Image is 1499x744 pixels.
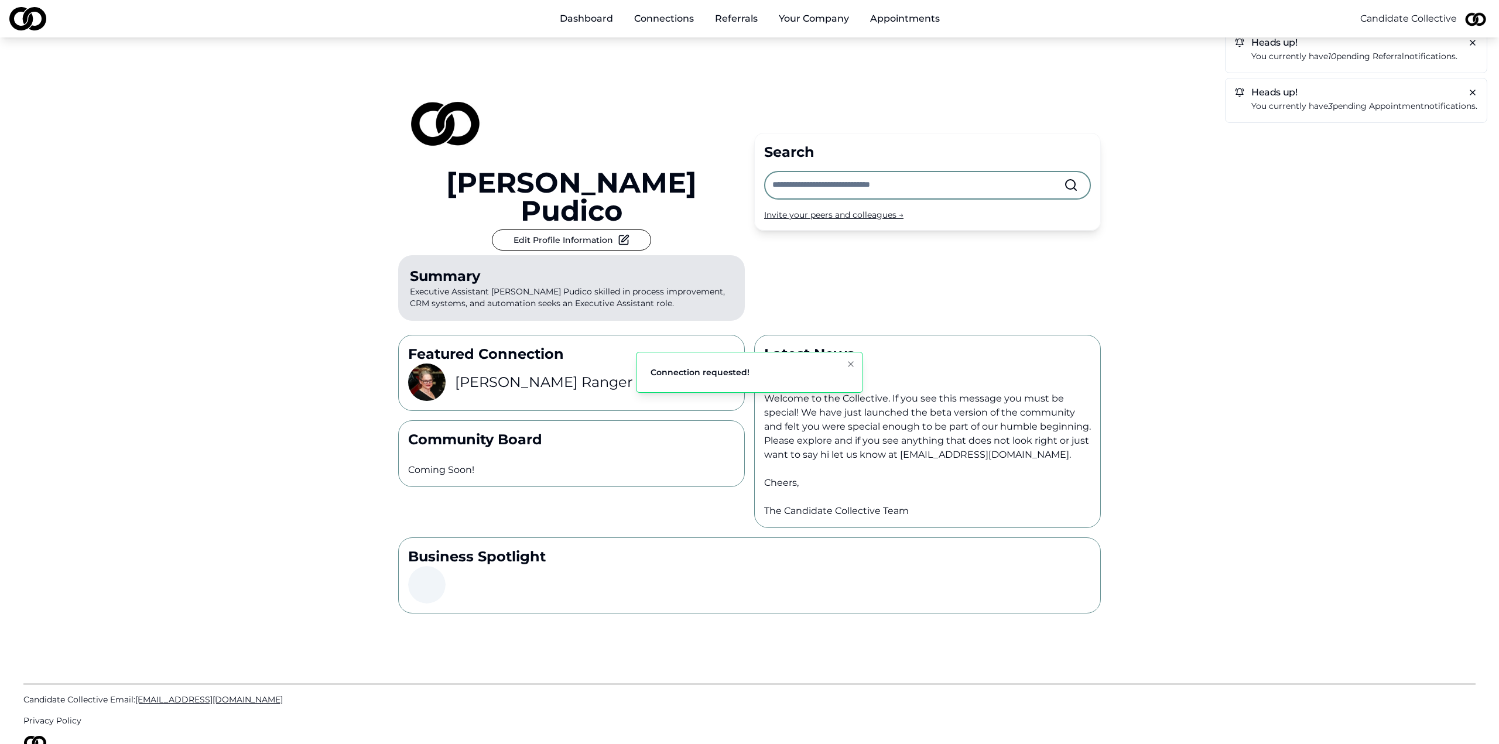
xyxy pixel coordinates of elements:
[1369,101,1424,111] span: appointment
[23,694,1476,705] a: Candidate Collective Email:[EMAIL_ADDRESS][DOMAIN_NAME]
[492,229,651,251] button: Edit Profile Information
[23,715,1476,726] a: Privacy Policy
[398,255,745,321] p: Executive Assistant [PERSON_NAME] Pudico skilled in process improvement, CRM systems, and automat...
[1251,50,1477,63] p: You currently have pending notifications.
[135,694,283,705] span: [EMAIL_ADDRESS][DOMAIN_NAME]
[1251,50,1477,63] a: You currently have10pending referralnotifications.
[625,7,703,30] a: Connections
[1251,100,1477,113] a: You currently have3pending appointmentnotifications.
[408,463,735,477] p: Coming Soon!
[1235,88,1477,97] h5: Heads up!
[408,430,735,449] p: Community Board
[764,345,1091,364] p: Latest News
[9,7,46,30] img: logo
[769,7,858,30] button: Your Company
[1462,5,1490,33] img: 126d1970-4131-4eca-9e04-994076d8ae71-2-profile_picture.jpeg
[410,267,733,286] div: Summary
[550,7,949,30] nav: Main
[398,75,492,169] img: 126d1970-4131-4eca-9e04-994076d8ae71-2-profile_picture.jpeg
[1235,38,1477,47] h5: Heads up!
[764,209,1091,221] div: Invite your peers and colleagues →
[764,364,1091,518] p: [DATE] Welcome to the Collective. If you see this message you must be special! We have just launc...
[455,373,633,392] h3: [PERSON_NAME] Ranger
[408,547,1091,566] p: Business Spotlight
[1373,51,1404,61] span: referral
[1360,12,1457,26] button: Candidate Collective
[408,345,735,364] p: Featured Connection
[706,7,767,30] a: Referrals
[1251,100,1477,113] p: You currently have pending notifications.
[651,366,749,378] div: Connection requested!
[764,143,1091,162] div: Search
[398,169,745,225] a: [PERSON_NAME] Pudico
[861,7,949,30] a: Appointments
[1328,101,1333,111] em: 3
[550,7,622,30] a: Dashboard
[1328,51,1336,61] em: 10
[408,364,446,401] img: ea629b5c-93d5-40ed-9bd6-a9b0b6749900-IMG_2761-profile_picture.jpeg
